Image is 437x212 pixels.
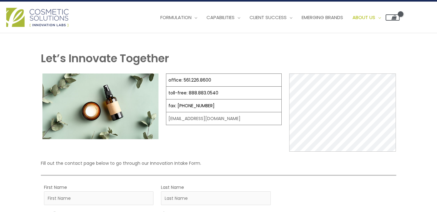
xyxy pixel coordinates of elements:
input: First Name [44,191,153,205]
input: Last Name [161,191,270,205]
label: Last Name [161,183,184,191]
span: Capabilities [206,14,235,21]
img: Cosmetic Solutions Logo [6,8,69,27]
img: Contact page image for private label skincare manufacturer Cosmetic solutions shows a skin care b... [42,73,158,139]
a: Emerging Brands [297,8,348,27]
a: Formulation [156,8,202,27]
span: Emerging Brands [302,14,343,21]
p: Fill out the contact page below to go through our Innovation Intake Form. [41,159,396,167]
strong: Let’s Innovate Together [41,51,169,66]
a: fax: [PHONE_NUMBER] [168,103,215,109]
a: Client Success [245,8,297,27]
a: Capabilities [202,8,245,27]
a: toll-free: 888.883.0540 [168,90,218,96]
span: Client Success [250,14,287,21]
span: Formulation [160,14,192,21]
a: About Us [348,8,386,27]
a: office: 561.226.8600 [168,77,211,83]
td: [EMAIL_ADDRESS][DOMAIN_NAME] [166,112,282,125]
span: About Us [352,14,375,21]
a: View Shopping Cart, empty [386,14,400,21]
label: First Name [44,183,67,191]
nav: Site Navigation [151,8,400,27]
